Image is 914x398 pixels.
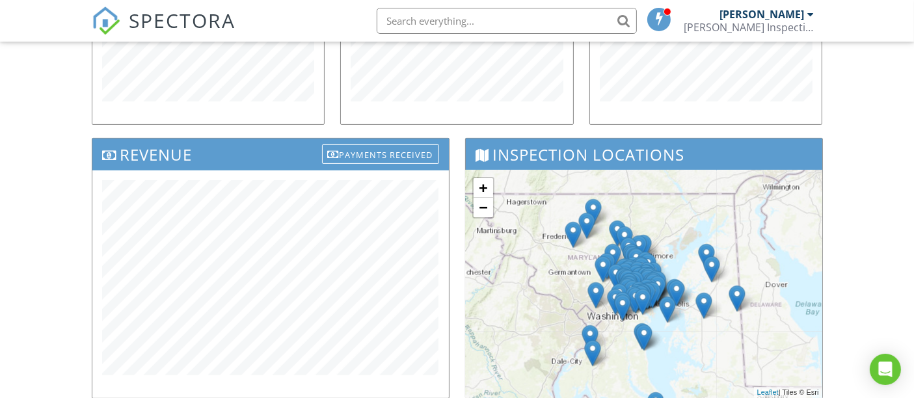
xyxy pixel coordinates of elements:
h3: Revenue [92,139,449,170]
span: SPECTORA [129,7,236,34]
img: The Best Home Inspection Software - Spectora [92,7,120,35]
input: Search everything... [377,8,637,34]
div: Open Intercom Messenger [870,354,901,385]
a: Zoom in [474,178,493,198]
a: Payments Received [322,142,439,163]
a: SPECTORA [92,18,236,45]
a: Zoom out [474,198,493,217]
h3: Inspection Locations [466,139,822,170]
div: [PERSON_NAME] [720,8,805,21]
div: Melton Inspection Services [684,21,814,34]
div: | Tiles © Esri [754,387,822,398]
div: Payments Received [322,144,439,164]
a: Leaflet [757,388,779,396]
